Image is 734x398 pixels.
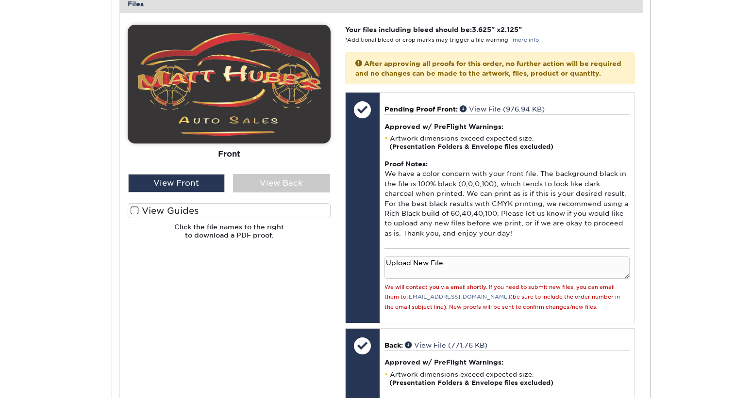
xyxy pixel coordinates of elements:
li: Artwork dimensions exceed expected size. [384,134,630,151]
strong: After approving all proofs for this order, no further action will be required and no changes can ... [355,60,621,77]
a: View File (771.76 KB) [405,341,487,349]
small: *Additional bleed or crop marks may trigger a file warning – [345,37,539,43]
h4: Approved w/ PreFlight Warnings: [384,123,630,130]
h4: Approved w/ PreFlight Warnings: [384,358,630,366]
strong: (Presentation Folders & Envelope files excluded) [389,379,553,386]
div: Front [128,143,331,164]
a: more info [513,37,539,43]
label: View Guides [128,203,331,218]
small: We will contact you via email shortly. If you need to submit new files, you can email them to (be... [384,284,620,310]
strong: Your files including bleed should be: " x " [345,26,522,33]
span: Back: [384,341,403,349]
strong: Proof Notes: [384,160,428,168]
div: View Back [233,174,330,192]
a: View File (976.94 KB) [460,105,545,113]
strong: (Presentation Folders & Envelope files excluded) [389,143,553,150]
li: Artwork dimensions exceed expected size. [384,370,630,387]
span: 2.125 [500,26,518,33]
h6: Click the file names to the right to download a PDF proof. [128,223,331,247]
span: 3.625 [472,26,491,33]
a: [EMAIL_ADDRESS][DOMAIN_NAME] [406,294,510,300]
div: View Front [128,174,225,192]
div: We have a color concern with your front file. The background black in the file is 100% black (0,0... [384,151,630,248]
span: Pending Proof Front: [384,105,458,113]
